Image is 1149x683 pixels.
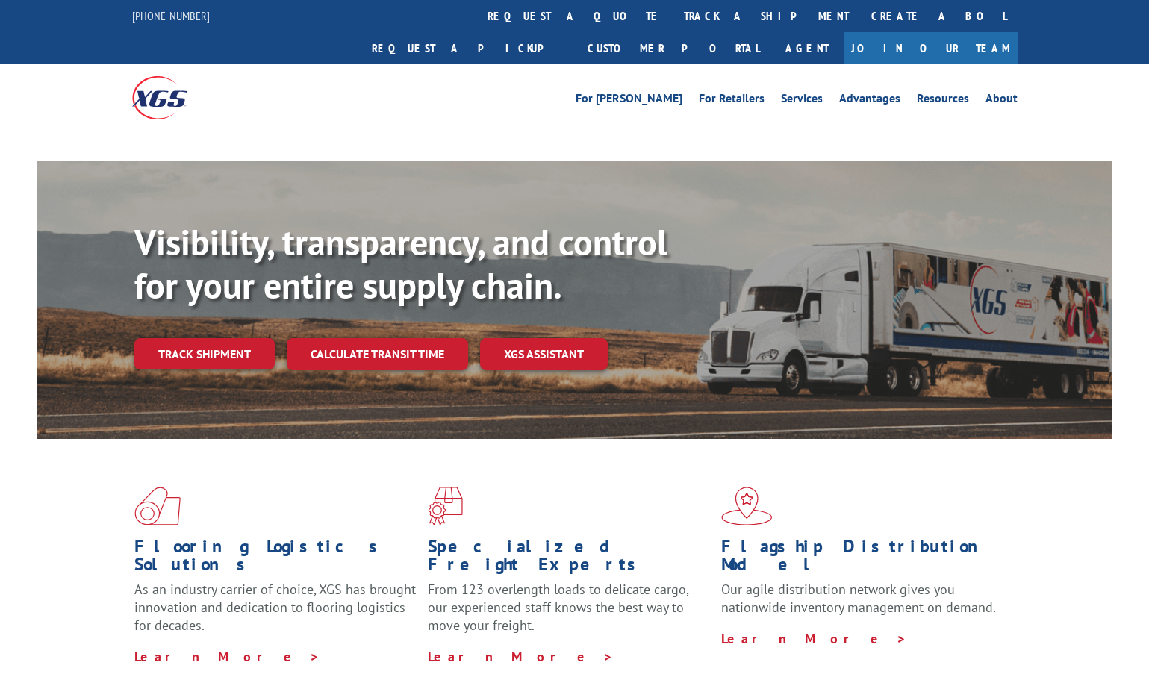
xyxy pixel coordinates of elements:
[134,219,667,308] b: Visibility, transparency, and control for your entire supply chain.
[428,581,710,647] p: From 123 overlength loads to delicate cargo, our experienced staff knows the best way to move you...
[721,581,996,616] span: Our agile distribution network gives you nationwide inventory management on demand.
[721,487,773,525] img: xgs-icon-flagship-distribution-model-red
[361,32,576,64] a: Request a pickup
[134,487,181,525] img: xgs-icon-total-supply-chain-intelligence-red
[699,93,765,109] a: For Retailers
[721,630,907,647] a: Learn More >
[428,648,614,665] a: Learn More >
[985,93,1018,109] a: About
[428,537,710,581] h1: Specialized Freight Experts
[844,32,1018,64] a: Join Our Team
[134,537,417,581] h1: Flooring Logistics Solutions
[134,581,416,634] span: As an industry carrier of choice, XGS has brought innovation and dedication to flooring logistics...
[134,338,275,369] a: Track shipment
[428,487,463,525] img: xgs-icon-focused-on-flooring-red
[917,93,969,109] a: Resources
[770,32,844,64] a: Agent
[134,648,320,665] a: Learn More >
[132,8,210,23] a: [PHONE_NUMBER]
[576,93,682,109] a: For [PERSON_NAME]
[576,32,770,64] a: Customer Portal
[721,537,1003,581] h1: Flagship Distribution Model
[287,338,468,370] a: Calculate transit time
[839,93,900,109] a: Advantages
[480,338,608,370] a: XGS ASSISTANT
[781,93,823,109] a: Services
